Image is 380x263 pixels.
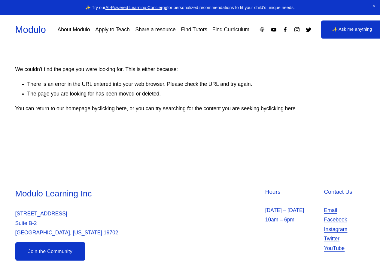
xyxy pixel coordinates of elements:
[27,80,365,89] li: There is an error in the URL entered into your web browser. Please check the URL and try again.
[15,209,188,238] p: [STREET_ADDRESS] Suite B-2 [GEOGRAPHIC_DATA], [US_STATE] 19702
[266,105,296,111] a: clicking here
[259,27,265,33] a: Apple Podcasts
[97,105,126,111] a: clicking here
[324,234,340,244] a: Twitter
[27,89,365,99] li: The page you are looking for has been moved or deleted.
[105,5,167,10] a: AI-Powered Learning Concierge
[58,24,90,35] a: About Modulo
[15,104,365,114] p: You can return to our homepage by , or you can try searching for the content you are seeking by .
[282,27,288,33] a: Facebook
[324,225,348,234] a: Instagram
[324,244,345,253] a: YouTube
[15,24,46,35] a: Modulo
[324,188,365,196] h4: Contact Us
[324,215,347,225] a: Facebook
[306,27,312,33] a: Twitter
[212,24,250,35] a: Find Curriculum
[95,24,129,35] a: Apply to Teach
[294,27,300,33] a: Instagram
[181,24,207,35] a: Find Tutors
[271,27,277,33] a: YouTube
[324,206,337,215] a: Email
[15,49,365,74] p: We couldn't find the page you were looking for. This is either because:
[265,206,321,225] p: [DATE] – [DATE] 10am – 6pm
[15,188,188,199] h3: Modulo Learning Inc
[15,242,86,261] a: Join the Community
[265,188,321,196] h4: Hours
[135,24,175,35] a: Share a resource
